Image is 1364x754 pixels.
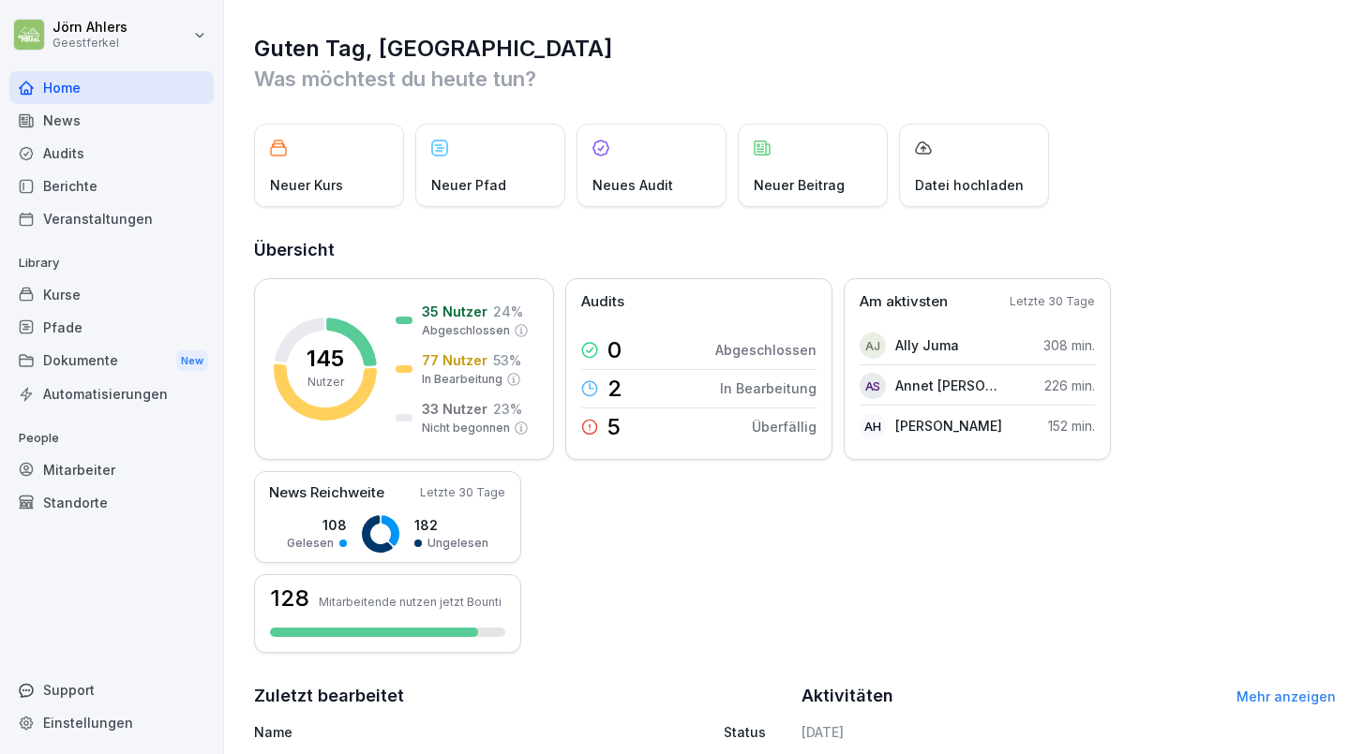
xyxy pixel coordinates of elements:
a: Automatisierungen [9,377,214,410]
a: Einstellungen [9,706,214,739]
div: AJ [860,333,886,359]
p: 5 [607,416,621,438]
p: In Bearbeitung [720,378,817,398]
p: Überfällig [752,417,817,436]
div: Support [9,673,214,706]
h6: [DATE] [802,722,1336,742]
p: Annet [PERSON_NAME] [895,376,1003,395]
p: 108 [287,515,347,535]
p: 2 [607,377,622,400]
p: 35 Nutzer [422,302,487,321]
h2: Zuletzt bearbeitet [254,683,788,709]
p: Nicht begonnen [422,420,510,436]
p: Library [9,248,214,278]
div: AH [860,413,886,439]
p: Geestferkel [52,37,127,50]
a: Kurse [9,278,214,311]
p: 0 [607,339,622,362]
p: Ungelesen [427,535,488,552]
p: 24 % [493,302,523,321]
p: In Bearbeitung [422,371,502,388]
a: Home [9,71,214,104]
a: Pfade [9,311,214,344]
p: 77 Nutzer [422,350,487,370]
p: [PERSON_NAME] [895,416,1002,436]
p: 53 % [493,350,521,370]
h1: Guten Tag, [GEOGRAPHIC_DATA] [254,34,1336,64]
p: Nutzer [307,374,344,391]
p: Letzte 30 Tage [420,484,505,501]
p: Neues Audit [592,175,673,195]
p: Mitarbeitende nutzen jetzt Bounti [319,595,502,609]
a: Mehr anzeigen [1237,688,1336,704]
div: Dokumente [9,344,214,378]
p: Name [254,722,580,742]
h2: Aktivitäten [802,683,893,709]
p: Am aktivsten [860,291,948,313]
a: Audits [9,137,214,170]
a: DokumenteNew [9,344,214,378]
p: 152 min. [1048,416,1095,436]
h3: 128 [270,587,309,610]
p: Status [724,722,766,742]
p: Neuer Beitrag [754,175,845,195]
p: Abgeschlossen [422,322,510,339]
p: Was möchtest du heute tun? [254,64,1336,94]
p: Jörn Ahlers [52,20,127,36]
h2: Übersicht [254,237,1336,263]
a: Standorte [9,486,214,519]
p: 145 [307,347,344,370]
p: Neuer Kurs [270,175,343,195]
a: Veranstaltungen [9,202,214,235]
p: 226 min. [1044,376,1095,395]
p: Abgeschlossen [715,340,817,360]
div: New [176,350,208,372]
p: Gelesen [287,535,334,552]
p: Datei hochladen [915,175,1024,195]
p: 33 Nutzer [422,399,487,419]
p: Ally Juma [895,335,959,355]
a: Berichte [9,170,214,202]
p: News Reichweite [269,482,384,504]
p: 23 % [493,399,522,419]
p: Neuer Pfad [431,175,506,195]
p: 308 min. [1043,335,1095,355]
a: Mitarbeiter [9,453,214,486]
div: AS [860,373,886,399]
p: 182 [414,515,488,535]
p: Letzte 30 Tage [1010,293,1095,310]
p: Audits [581,291,624,313]
a: News [9,104,214,137]
p: People [9,423,214,453]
